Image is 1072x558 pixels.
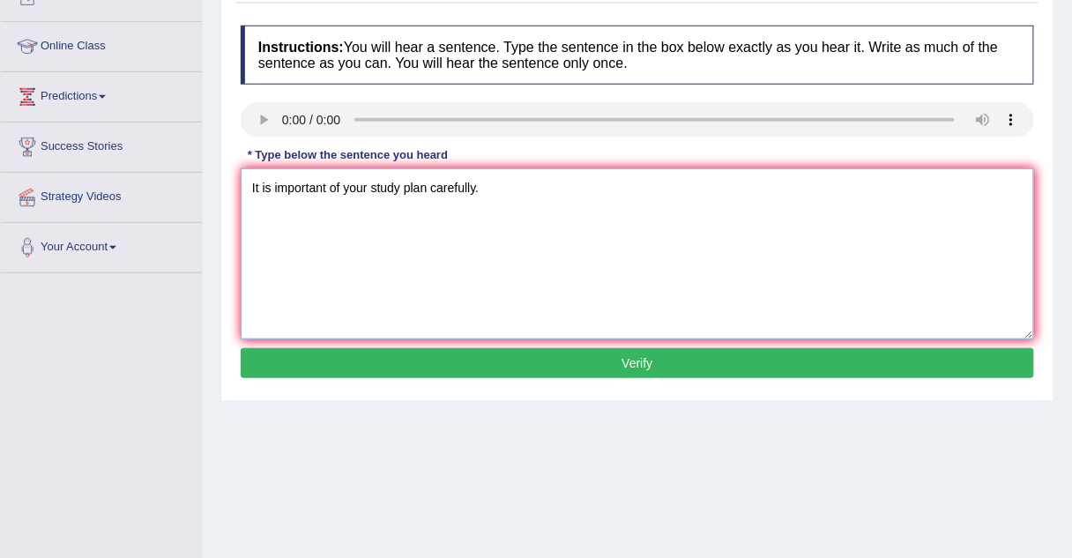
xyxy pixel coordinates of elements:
a: Predictions [1,72,202,116]
b: Instructions: [258,40,344,55]
div: * Type below the sentence you heard [241,146,455,163]
button: Verify [241,348,1034,378]
a: Online Class [1,22,202,66]
a: Success Stories [1,123,202,167]
a: Your Account [1,223,202,267]
h4: You will hear a sentence. Type the sentence in the box below exactly as you hear it. Write as muc... [241,26,1034,85]
a: Strategy Videos [1,173,202,217]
